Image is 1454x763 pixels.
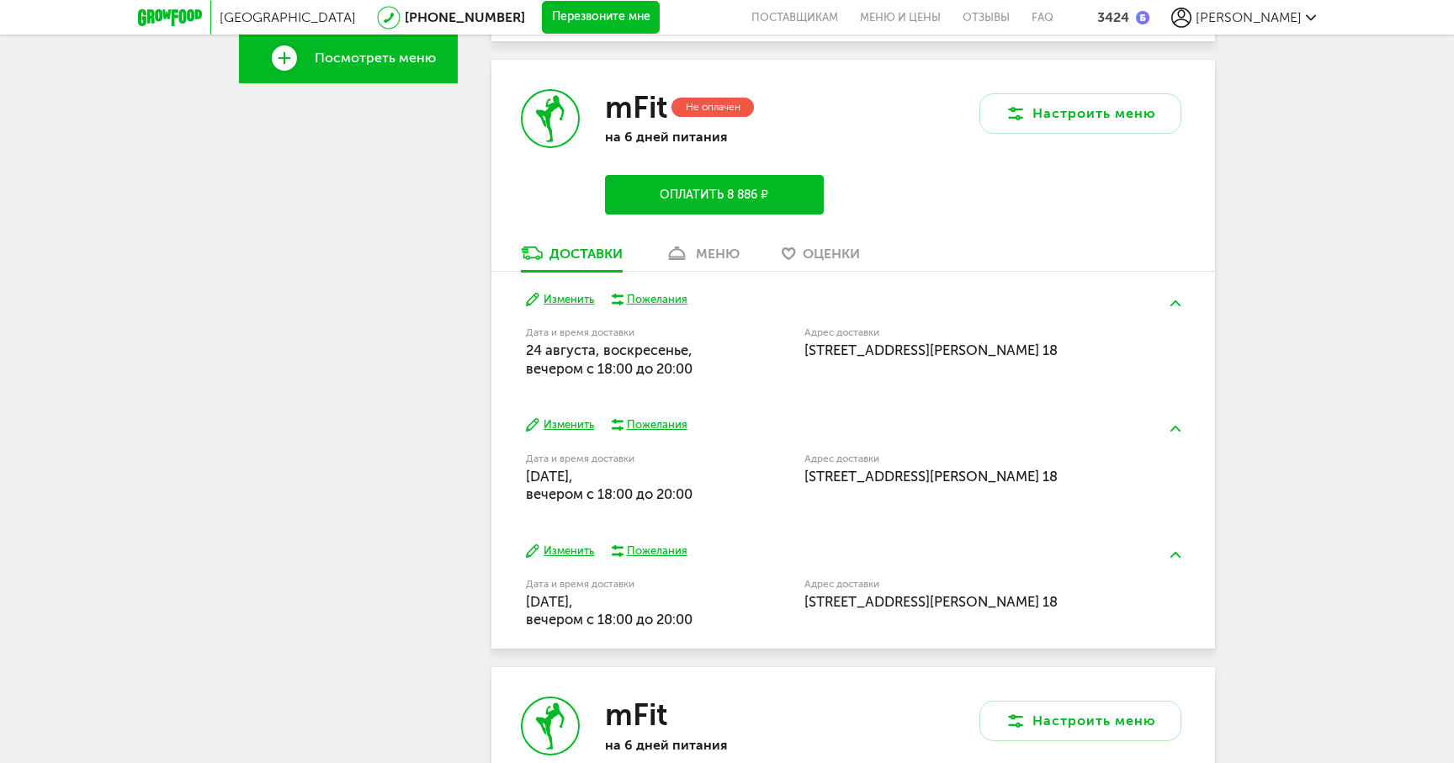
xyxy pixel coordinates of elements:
[526,417,594,433] button: Изменить
[804,580,1118,589] label: Адрес доставки
[526,468,693,502] span: [DATE], вечером c 18:00 до 20:00
[549,246,623,262] div: Доставки
[526,593,693,628] span: [DATE], вечером c 18:00 до 20:00
[526,292,594,308] button: Изменить
[627,417,687,432] div: Пожелания
[542,1,660,34] button: Перезвоните мне
[605,129,824,145] p: на 6 дней питания
[804,328,1118,337] label: Адрес доставки
[611,417,687,432] button: Пожелания
[803,246,860,262] span: Оценки
[1170,552,1181,558] img: arrow-up-green.5eb5f82.svg
[979,701,1181,741] button: Настроить меню
[512,244,631,271] a: Доставки
[239,33,458,83] a: Посмотреть меню
[656,244,748,271] a: меню
[526,328,719,337] label: Дата и время доставки
[605,697,667,733] h3: mFit
[605,737,824,753] p: на 6 дней питания
[804,593,1058,610] span: [STREET_ADDRESS][PERSON_NAME] 18
[1136,11,1149,24] img: bonus_b.cdccf46.png
[1170,300,1181,306] img: arrow-up-green.5eb5f82.svg
[671,98,755,117] div: Не оплачен
[627,543,687,559] div: Пожелания
[526,454,719,464] label: Дата и время доставки
[1196,9,1302,25] span: [PERSON_NAME]
[979,93,1181,134] button: Настроить меню
[526,342,693,376] span: 24 августа, воскресенье, вечером c 18:00 до 20:00
[627,292,687,307] div: Пожелания
[696,246,740,262] div: меню
[315,50,436,66] span: Посмотреть меню
[405,9,525,25] a: [PHONE_NUMBER]
[1170,426,1181,432] img: arrow-up-green.5eb5f82.svg
[611,292,687,307] button: Пожелания
[526,543,594,559] button: Изменить
[804,454,1118,464] label: Адрес доставки
[611,543,687,559] button: Пожелания
[220,9,356,25] span: [GEOGRAPHIC_DATA]
[1097,9,1129,25] div: 3424
[804,468,1058,485] span: [STREET_ADDRESS][PERSON_NAME] 18
[773,244,868,271] a: Оценки
[804,342,1058,358] span: [STREET_ADDRESS][PERSON_NAME] 18
[605,89,667,125] h3: mFit
[526,580,719,589] label: Дата и время доставки
[605,175,824,215] button: Оплатить 8 886 ₽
